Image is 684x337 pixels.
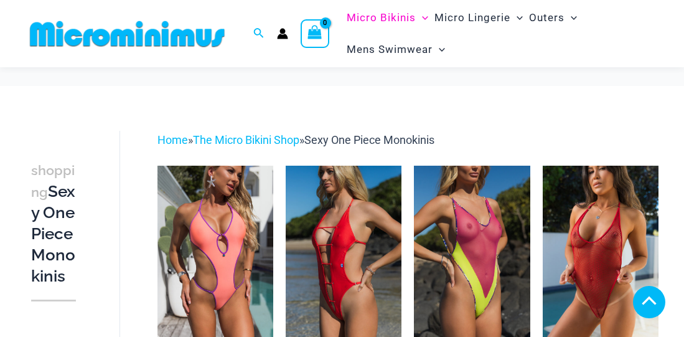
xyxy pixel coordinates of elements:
span: Sexy One Piece Monokinis [304,133,434,146]
span: shopping [31,163,75,200]
span: Mens Swimwear [347,34,433,65]
a: Account icon link [277,28,288,39]
a: Micro BikinisMenu ToggleMenu Toggle [344,2,431,34]
span: Menu Toggle [433,34,445,65]
span: » » [157,133,434,146]
a: View Shopping Cart, empty [301,19,329,48]
span: Menu Toggle [510,2,523,34]
span: Micro Bikinis [347,2,416,34]
span: Menu Toggle [565,2,577,34]
a: Micro LingerieMenu ToggleMenu Toggle [431,2,526,34]
a: The Micro Bikini Shop [193,133,299,146]
span: Outers [529,2,565,34]
a: Mens SwimwearMenu ToggleMenu Toggle [344,34,448,65]
a: OutersMenu ToggleMenu Toggle [526,2,580,34]
span: Micro Lingerie [434,2,510,34]
span: Menu Toggle [416,2,428,34]
h3: Sexy One Piece Monokinis [31,159,76,287]
a: Search icon link [253,26,265,42]
img: MM SHOP LOGO FLAT [25,20,230,48]
a: Home [157,133,188,146]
